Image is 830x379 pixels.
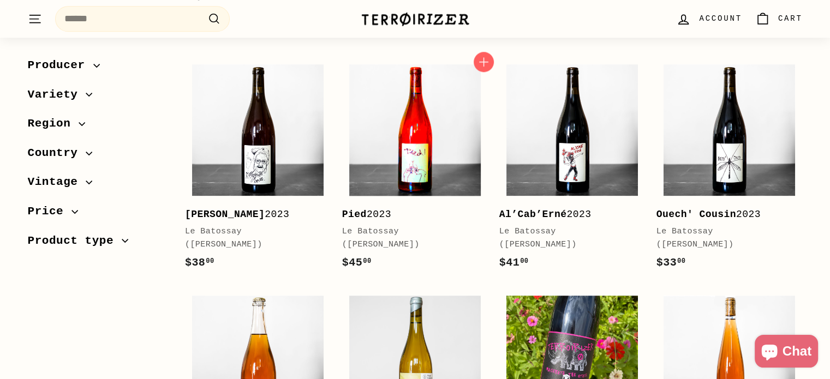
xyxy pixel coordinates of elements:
[28,86,86,104] span: Variety
[656,225,792,251] div: Le Batossay ([PERSON_NAME])
[499,256,529,269] span: $41
[28,144,86,163] span: Country
[342,207,477,222] div: 2023
[28,173,86,191] span: Vintage
[185,26,214,38] span: $38
[656,207,792,222] div: 2023
[499,26,529,38] span: $55
[28,232,122,250] span: Product type
[656,256,686,269] span: $33
[520,257,528,265] sup: 00
[363,257,371,265] sup: 00
[749,3,809,35] a: Cart
[699,13,742,25] span: Account
[499,207,635,222] div: 2023
[28,202,72,221] span: Price
[342,225,477,251] div: Le Batossay ([PERSON_NAME])
[206,257,214,265] sup: 00
[28,229,168,258] button: Product type
[751,335,821,370] inbox-online-store-chat: Shopify online store chat
[677,257,685,265] sup: 00
[342,256,372,269] span: $45
[778,13,803,25] span: Cart
[28,141,168,171] button: Country
[28,83,168,112] button: Variety
[28,170,168,200] button: Vintage
[185,225,320,251] div: Le Batossay ([PERSON_NAME])
[656,57,803,282] a: Ouech' Cousin2023Le Batossay ([PERSON_NAME])
[499,209,567,220] b: Al’Cab’Erné
[28,53,168,83] button: Producer
[185,57,331,282] a: [PERSON_NAME]2023Le Batossay ([PERSON_NAME])
[342,26,372,38] span: $55
[656,26,686,38] span: $65
[670,3,748,35] a: Account
[499,225,635,251] div: Le Batossay ([PERSON_NAME])
[28,200,168,229] button: Price
[499,57,646,282] a: Al’Cab’Erné2023Le Batossay ([PERSON_NAME])
[28,56,93,75] span: Producer
[185,207,320,222] div: 2023
[185,256,214,269] span: $38
[656,209,736,220] b: Ouech' Cousin
[185,209,265,220] b: [PERSON_NAME]
[342,209,367,220] b: Pied
[342,57,488,282] a: Pied2023Le Batossay ([PERSON_NAME])
[28,112,168,141] button: Region
[28,115,79,133] span: Region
